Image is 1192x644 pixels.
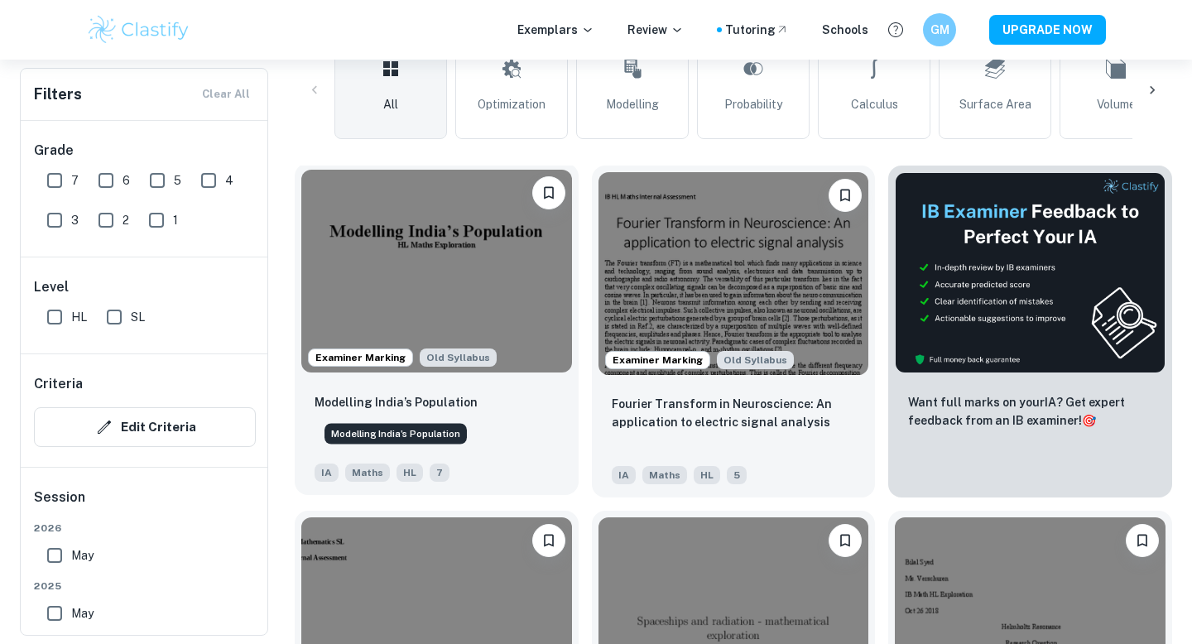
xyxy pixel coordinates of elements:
[295,166,579,497] a: Examiner MarkingAlthough this IA is written for the old math syllabus (last exam in November 2020...
[930,21,949,39] h6: GM
[592,166,876,497] a: Examiner MarkingAlthough this IA is written for the old math syllabus (last exam in November 2020...
[1082,414,1096,427] span: 🎯
[430,464,449,482] span: 7
[612,466,636,484] span: IA
[895,172,1166,373] img: Thumbnail
[34,141,256,161] h6: Grade
[86,13,191,46] img: Clastify logo
[724,95,782,113] span: Probability
[717,351,794,369] span: Old Syllabus
[123,171,130,190] span: 6
[517,21,594,39] p: Exemplars
[606,95,659,113] span: Modelling
[34,277,256,297] h6: Level
[71,211,79,229] span: 3
[829,524,862,557] button: Bookmark
[309,350,412,365] span: Examiner Marking
[606,353,709,368] span: Examiner Marking
[725,21,789,39] a: Tutoring
[174,171,181,190] span: 5
[173,211,178,229] span: 1
[315,393,478,411] p: Modelling India’s Population
[822,21,868,39] a: Schools
[315,464,339,482] span: IA
[420,348,497,367] span: Old Syllabus
[131,308,145,326] span: SL
[34,407,256,447] button: Edit Criteria
[71,308,87,326] span: HL
[34,83,82,106] h6: Filters
[71,171,79,190] span: 7
[598,172,869,375] img: Maths IA example thumbnail: Fourier Transform in Neuroscience: An ap
[627,21,684,39] p: Review
[34,374,83,394] h6: Criteria
[888,166,1172,497] a: ThumbnailWant full marks on yourIA? Get expert feedback from an IB examiner!
[829,179,862,212] button: Bookmark
[34,488,256,521] h6: Session
[301,170,572,372] img: Maths IA example thumbnail: Modelling India’s Population
[532,176,565,209] button: Bookmark
[532,524,565,557] button: Bookmark
[1097,95,1136,113] span: Volume
[908,393,1152,430] p: Want full marks on your IA ? Get expert feedback from an IB examiner!
[717,351,794,369] div: Although this IA is written for the old math syllabus (last exam in November 2020), the current I...
[345,464,390,482] span: Maths
[612,395,856,431] p: Fourier Transform in Neuroscience: An application to electric signal analysis
[71,604,94,622] span: May
[478,95,546,113] span: Optimization
[397,464,423,482] span: HL
[324,424,467,445] div: Modelling India’s Population
[989,15,1106,45] button: UPGRADE NOW
[923,13,956,46] button: GM
[34,521,256,536] span: 2026
[959,95,1031,113] span: Surface Area
[1126,524,1159,557] button: Bookmark
[882,16,910,44] button: Help and Feedback
[383,95,398,113] span: All
[727,466,747,484] span: 5
[225,171,233,190] span: 4
[34,579,256,594] span: 2025
[642,466,687,484] span: Maths
[694,466,720,484] span: HL
[420,348,497,367] div: Although this IA is written for the old math syllabus (last exam in November 2020), the current I...
[851,95,898,113] span: Calculus
[123,211,129,229] span: 2
[71,546,94,565] span: May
